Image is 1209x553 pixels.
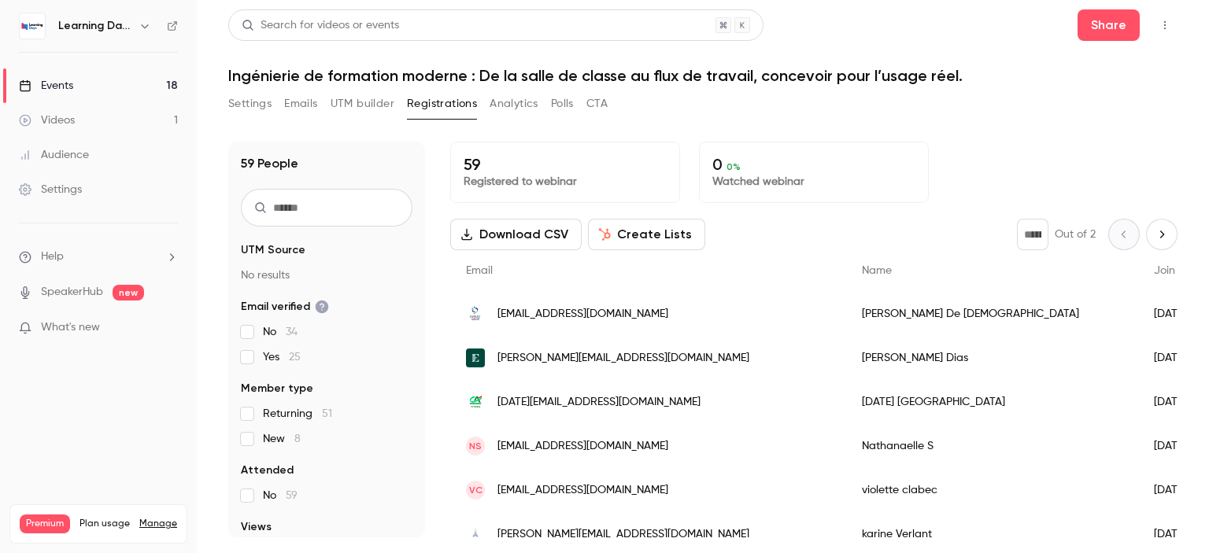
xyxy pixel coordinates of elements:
[241,267,412,283] p: No results
[464,155,667,174] p: 59
[497,394,701,411] span: [DATE][EMAIL_ADDRESS][DOMAIN_NAME]
[586,91,608,116] button: CTA
[1055,227,1096,242] p: Out of 2
[497,438,668,455] span: [EMAIL_ADDRESS][DOMAIN_NAME]
[497,306,668,323] span: [EMAIL_ADDRESS][DOMAIN_NAME]
[241,299,329,315] span: Email verified
[263,431,301,447] span: New
[20,13,45,39] img: Learning Days
[466,265,493,276] span: Email
[588,219,705,250] button: Create Lists
[846,468,1138,512] div: violette clabec
[464,174,667,190] p: Registered to webinar
[139,518,177,530] a: Manage
[497,350,749,367] span: [PERSON_NAME][EMAIL_ADDRESS][DOMAIN_NAME]
[289,352,301,363] span: 25
[19,182,82,197] div: Settings
[41,319,100,336] span: What's new
[407,91,477,116] button: Registrations
[466,304,485,323] img: vivalto-sante.com
[712,174,915,190] p: Watched webinar
[466,348,485,367] img: orthopass.com
[497,482,668,499] span: [EMAIL_ADDRESS][DOMAIN_NAME]
[1078,9,1140,41] button: Share
[241,154,298,173] h1: 59 People
[466,525,485,544] img: adp.fr
[322,408,332,419] span: 51
[551,91,574,116] button: Polls
[25,25,38,38] img: logo_orange.svg
[44,25,77,38] div: v 4.0.25
[466,393,485,411] img: ca-titres.fr
[846,424,1138,468] div: Nathanaelle S
[241,381,313,396] span: Member type
[58,18,132,34] h6: Learning Days
[1154,265,1203,276] span: Join date
[64,91,76,104] img: tab_domain_overview_orange.svg
[241,463,294,478] span: Attended
[81,93,121,103] div: Domaine
[241,242,305,258] span: UTM Source
[25,41,38,53] img: website_grey.svg
[846,380,1138,424] div: [DATE] [GEOGRAPHIC_DATA]
[1146,219,1178,250] button: Next page
[469,483,482,497] span: vc
[846,336,1138,380] div: [PERSON_NAME] Dias
[228,66,1178,85] h1: Ingénierie de formation moderne : De la salle de classe au flux de travail, concevoir pour l’usag...
[862,265,892,276] span: Name
[242,17,399,34] div: Search for videos or events
[179,91,191,104] img: tab_keywords_by_traffic_grey.svg
[159,321,178,335] iframe: Noticeable Trigger
[19,112,75,128] div: Videos
[241,519,272,535] span: Views
[727,161,741,172] span: 0 %
[263,349,301,365] span: Yes
[41,249,64,265] span: Help
[497,526,749,543] span: [PERSON_NAME][EMAIL_ADDRESS][DOMAIN_NAME]
[294,433,301,444] span: 8
[263,406,332,422] span: Returning
[79,518,130,530] span: Plan usage
[20,514,70,533] span: Premium
[19,147,89,163] div: Audience
[113,285,144,300] span: new
[19,249,178,265] li: help-dropdown-opener
[450,219,582,250] button: Download CSV
[19,78,73,94] div: Events
[263,324,298,340] span: No
[490,91,538,116] button: Analytics
[331,91,394,116] button: UTM builder
[41,284,103,300] a: SpeakerHub
[286,326,298,337] span: 34
[286,490,298,501] span: 59
[228,91,272,116] button: Settings
[469,439,482,453] span: NS
[846,292,1138,336] div: [PERSON_NAME] De [DEMOGRAPHIC_DATA]
[196,93,241,103] div: Mots-clés
[712,155,915,174] p: 0
[41,41,178,53] div: Domaine: [DOMAIN_NAME]
[263,488,298,503] span: No
[284,91,317,116] button: Emails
